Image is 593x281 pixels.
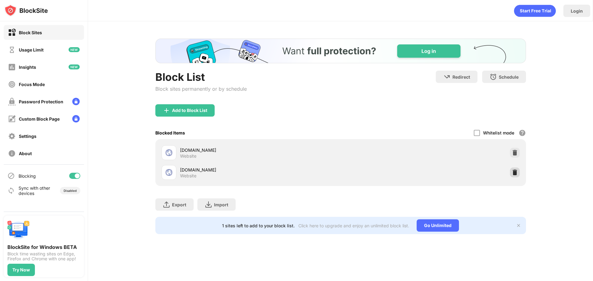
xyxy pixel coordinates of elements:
div: Add to Block List [172,108,207,113]
div: Password Protection [19,99,63,104]
img: focus-off.svg [8,81,16,88]
div: BlockSite for Windows BETA [7,244,80,250]
div: Usage Limit [19,47,44,52]
div: animation [514,5,556,17]
img: blocking-icon.svg [7,172,15,180]
img: lock-menu.svg [72,115,80,122]
img: lock-menu.svg [72,98,80,105]
div: Blocking [19,173,36,179]
img: time-usage-off.svg [8,46,16,54]
img: block-on.svg [8,29,16,36]
div: Block Sites [19,30,42,35]
div: [DOMAIN_NAME] [180,167,341,173]
img: about-off.svg [8,150,16,157]
div: Block time wasting sites on Edge, Firefox and Chrome with one app! [7,251,80,261]
div: Go Unlimited [417,219,459,232]
img: customize-block-page-off.svg [8,115,16,123]
iframe: Banner [155,39,526,63]
div: Export [172,202,186,207]
div: Website [180,173,196,179]
img: push-desktop.svg [7,219,30,242]
div: Redirect [452,74,470,80]
img: new-icon.svg [69,64,80,69]
img: x-button.svg [516,223,521,228]
div: Import [214,202,228,207]
div: Try Now [12,267,30,272]
div: Blocked Items [155,130,185,135]
div: [DOMAIN_NAME] [180,147,341,153]
img: insights-off.svg [8,63,16,71]
div: Website [180,153,196,159]
div: Schedule [499,74,519,80]
div: About [19,151,32,156]
div: Click here to upgrade and enjoy an unlimited block list. [298,223,409,228]
div: Insights [19,64,36,70]
img: logo-blocksite.svg [4,4,48,17]
div: 1 sites left to add to your block list. [222,223,295,228]
img: favicons [165,169,173,176]
div: Block sites permanently or by schedule [155,86,247,92]
div: Settings [19,134,36,139]
img: password-protection-off.svg [8,98,16,105]
div: Whitelist mode [483,130,514,135]
div: Login [571,8,583,14]
div: Focus Mode [19,82,45,87]
div: Custom Block Page [19,116,60,122]
img: settings-off.svg [8,132,16,140]
div: Sync with other devices [19,185,50,196]
div: Block List [155,71,247,83]
img: sync-icon.svg [7,187,15,194]
img: new-icon.svg [69,47,80,52]
img: favicons [165,149,173,156]
div: Disabled [64,189,77,192]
